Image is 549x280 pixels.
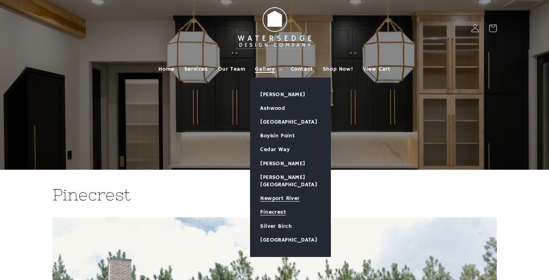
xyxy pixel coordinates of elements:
[250,129,330,143] a: Boykin Point
[250,233,330,247] a: [GEOGRAPHIC_DATA]
[318,61,358,78] a: Shop Now!
[250,61,286,78] summary: Gallery
[250,143,330,156] a: Cedar Way
[250,205,330,219] a: Pinecrest
[286,61,318,78] a: Contact
[218,65,246,73] span: Our Team
[291,65,313,73] span: Contact
[250,88,330,101] a: [PERSON_NAME]
[363,65,390,73] span: View Cart
[358,61,395,78] a: View Cart
[230,3,319,53] img: Watersedge Design Co
[154,61,179,78] a: Home
[250,157,330,171] a: [PERSON_NAME]
[255,65,275,73] span: Gallery
[213,61,250,78] a: Our Team
[323,65,353,73] span: Shop Now!
[250,115,330,129] a: [GEOGRAPHIC_DATA]
[53,184,497,205] h2: Pinecrest
[184,65,208,73] span: Services
[158,65,174,73] span: Home
[179,61,213,78] a: Services
[250,171,330,192] a: [PERSON_NAME][GEOGRAPHIC_DATA]
[250,219,330,233] a: Silver Birch
[250,192,330,205] a: Newport River
[250,101,330,115] a: Ashwood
